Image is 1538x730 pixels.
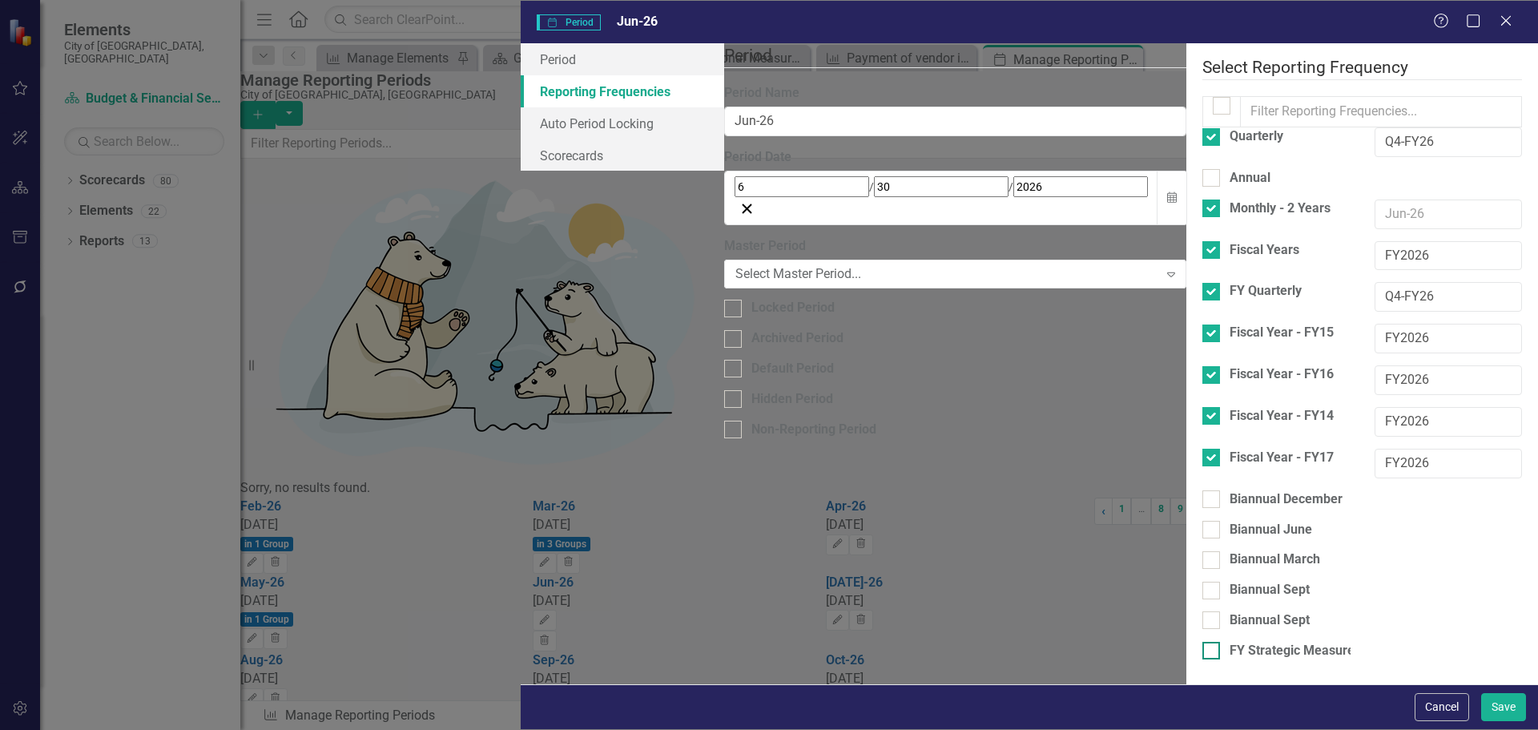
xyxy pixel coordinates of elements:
[1009,180,1013,193] span: /
[521,107,724,139] a: Auto Period Locking
[1375,241,1522,271] input: Jun-26
[1375,365,1522,395] input: Jun-26
[521,43,724,75] a: Period
[1230,449,1334,467] div: Fiscal Year - FY17
[1240,96,1522,127] input: Filter Reporting Frequencies...
[1375,127,1522,157] input: Jun-26
[1230,581,1310,599] div: Biannual Sept
[724,43,1186,68] legend: Period
[1230,490,1343,509] div: Biannual December
[869,180,874,193] span: /
[1375,282,1522,312] input: Jun-26
[724,148,1186,167] div: Period Date
[724,84,1186,103] label: Period Name
[1375,449,1522,478] input: Jun-26
[1230,642,1395,660] div: FY Strategic Measure Charts
[1230,200,1331,218] div: Monthly - 2 Years
[751,421,876,439] div: Non-Reporting Period
[751,299,835,317] div: Locked Period
[1481,693,1526,721] button: Save
[1230,324,1334,342] div: Fiscal Year - FY15
[735,265,1158,284] div: Select Master Period...
[1230,169,1270,188] div: Annual
[1375,407,1522,437] input: Jun-26
[1375,200,1522,229] input: Jun-26
[751,329,843,348] div: Archived Period
[751,390,833,409] div: Hidden Period
[537,14,601,30] span: Period
[1230,521,1312,539] div: Biannual June
[1230,282,1302,300] div: FY Quarterly
[1230,127,1283,146] div: Quarterly
[1415,693,1469,721] button: Cancel
[521,139,724,171] a: Scorecards
[751,360,834,378] div: Default Period
[617,14,658,29] span: Jun-26
[1230,611,1310,630] div: Biannual Sept
[724,237,1186,256] label: Master Period
[1230,241,1299,260] div: Fiscal Years
[1375,324,1522,353] input: Jun-26
[1230,551,1320,569] div: Biannual March
[521,75,724,107] a: Reporting Frequencies
[1230,365,1334,384] div: Fiscal Year - FY16
[1202,55,1522,80] legend: Select Reporting Frequency
[1230,407,1334,425] div: Fiscal Year - FY14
